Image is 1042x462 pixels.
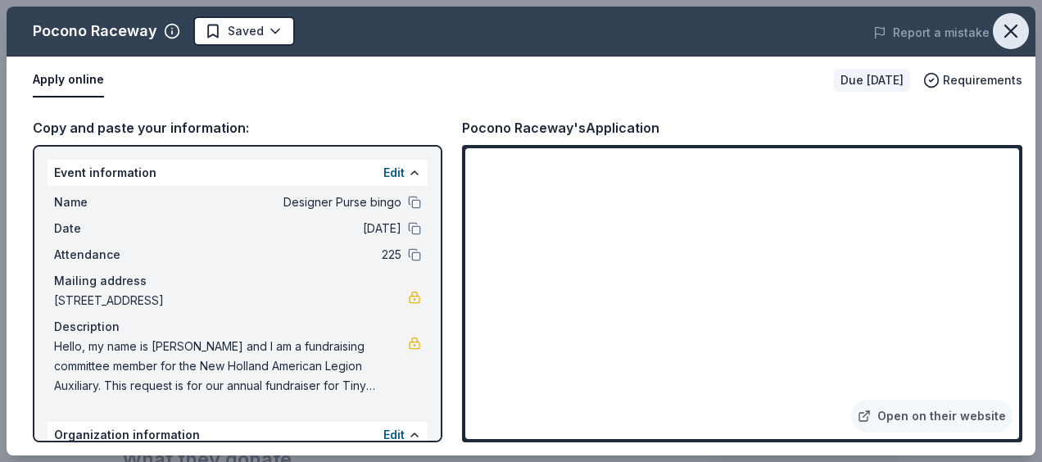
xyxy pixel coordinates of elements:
button: Requirements [923,70,1022,90]
span: Designer Purse bingo [164,192,401,212]
button: Report a mistake [873,23,990,43]
button: Edit [383,425,405,445]
button: Edit [383,163,405,183]
span: Hello, my name is [PERSON_NAME] and I am a fundraising committee member for the New Holland Ameri... [54,337,408,396]
div: Mailing address [54,271,421,291]
div: Description [54,317,421,337]
div: Pocono Raceway's Application [462,117,659,138]
div: Pocono Raceway [33,18,157,44]
span: Date [54,219,164,238]
button: Apply online [33,63,104,97]
div: Copy and paste your information: [33,117,442,138]
span: [STREET_ADDRESS] [54,291,408,310]
div: Due [DATE] [834,69,910,92]
span: Attendance [54,245,164,265]
button: Saved [193,16,295,46]
div: Event information [48,160,428,186]
span: Name [54,192,164,212]
span: Saved [228,21,264,41]
div: Organization information [48,422,428,448]
a: Open on their website [851,400,1013,433]
span: 225 [164,245,401,265]
span: Requirements [943,70,1022,90]
span: [DATE] [164,219,401,238]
